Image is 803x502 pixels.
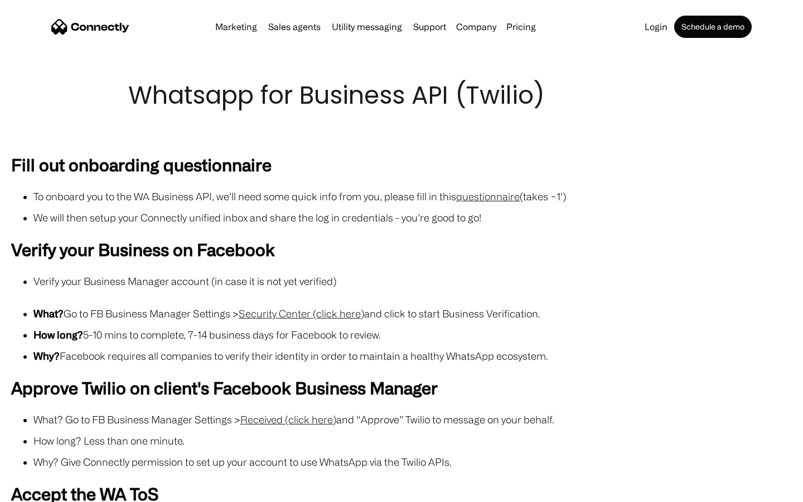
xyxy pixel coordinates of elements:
strong: Verify your Business on Facebook [11,240,275,259]
strong: What? [33,308,64,319]
a: Received (click here) [240,414,336,425]
a: Login [640,22,672,31]
li: Why? Give Connectly permission to set up your account to use WhatsApp via the Twilio APIs. [33,454,792,470]
ul: Language list [22,482,67,498]
a: Security Center (click here) [239,308,364,319]
a: Schedule a demo [674,16,752,38]
li: Go to FB Business Manager Settings > and click to start Business Verification. [33,306,792,321]
a: Sales agents [264,22,325,31]
h1: Whatsapp for Business API (Twilio) [128,78,675,113]
li: We will then setup your Connectly unified inbox and share the log in credentials - you’re good to... [33,210,792,225]
li: What? Go to FB Business Manager Settings > and “Approve” Twilio to message on your behalf. [33,412,792,427]
aside: Language selected: English [11,482,67,498]
a: Support [409,22,451,31]
li: Verify your Business Manager account (in case it is not yet verified) [33,273,792,289]
strong: Why? [33,350,60,361]
li: 5-10 mins to complete, 7-14 business days for Facebook to review. [33,327,792,342]
strong: Fill out onboarding questionnaire [11,155,272,174]
li: To onboard you to the WA Business API, we’ll need some quick info from you, please fill in this (... [33,189,792,204]
li: How long? Less than one minute. [33,433,792,448]
a: Utility messaging [327,22,407,31]
strong: Approve Twilio on client's Facebook Business Manager [11,378,438,397]
a: Pricing [502,22,540,31]
strong: How long? [33,329,83,340]
a: questionnaire [456,191,520,202]
a: Marketing [211,22,262,31]
li: Facebook requires all companies to verify their identity in order to maintain a healthy WhatsApp ... [33,348,792,364]
div: Company [456,19,496,35]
